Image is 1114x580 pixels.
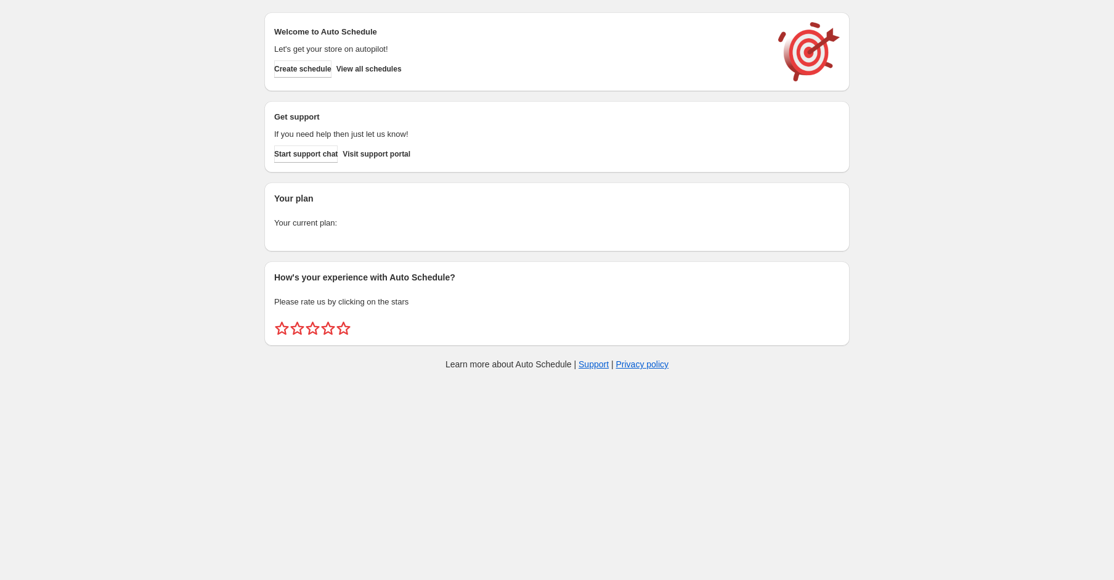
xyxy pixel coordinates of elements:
[274,64,331,74] span: Create schedule
[274,43,766,55] p: Let's get your store on autopilot!
[445,358,669,370] p: Learn more about Auto Schedule | |
[274,111,766,123] h2: Get support
[274,296,840,308] p: Please rate us by clicking on the stars
[336,64,402,74] span: View all schedules
[579,359,609,369] a: Support
[336,60,402,78] button: View all schedules
[274,192,840,205] h2: Your plan
[274,271,840,284] h2: How's your experience with Auto Schedule?
[274,145,338,163] a: Start support chat
[616,359,669,369] a: Privacy policy
[274,26,766,38] h2: Welcome to Auto Schedule
[343,149,410,159] span: Visit support portal
[274,128,766,141] p: If you need help then just let us know!
[343,145,410,163] a: Visit support portal
[274,149,338,159] span: Start support chat
[274,60,331,78] button: Create schedule
[274,217,840,229] p: Your current plan:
